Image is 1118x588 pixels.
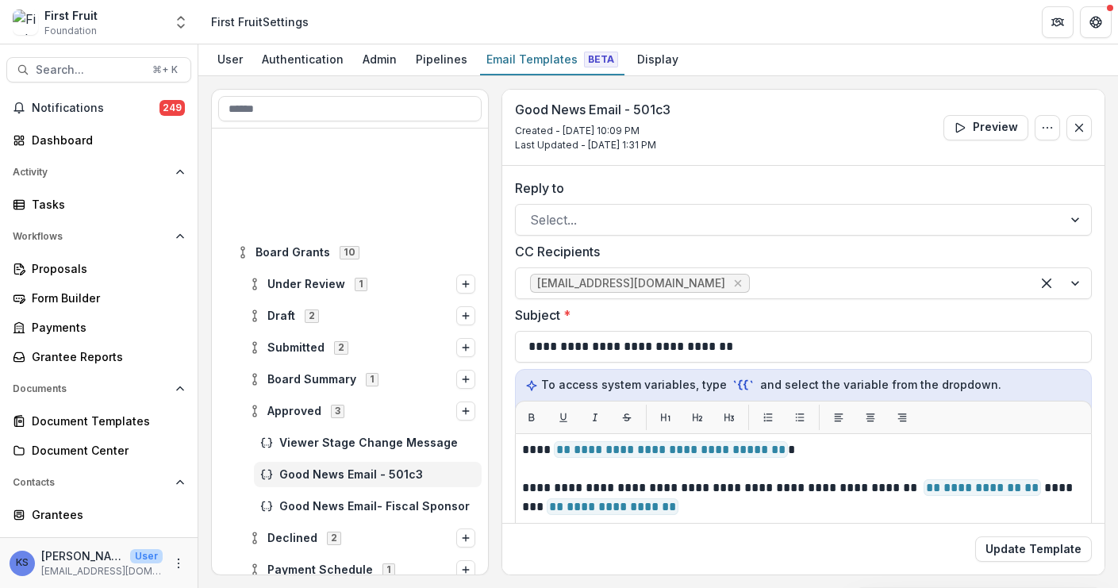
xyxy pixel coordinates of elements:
code: `{{` [730,377,757,394]
div: Submitted2Options [242,335,482,360]
button: More [169,554,188,573]
a: Authentication [255,44,350,75]
button: Strikethrough [614,405,640,430]
p: [EMAIL_ADDRESS][DOMAIN_NAME] [41,564,163,578]
span: 10 [340,246,359,259]
p: Last Updated - [DATE] 1:31 PM [515,138,670,152]
div: First Fruit [44,7,98,24]
div: Viewer Stage Change Message [254,430,482,455]
div: Good News Email- Fiscal Sponsor [254,494,482,519]
button: Open entity switcher [170,6,192,38]
button: Search... [6,57,191,83]
span: Good News Email- Fiscal Sponsor [279,500,475,513]
h3: Good News Email - 501c3 [515,102,670,117]
div: Payment Schedule1Options [242,557,482,582]
button: Open Activity [6,159,191,185]
a: Tasks [6,191,191,217]
span: Notifications [32,102,159,115]
button: Align right [889,405,915,430]
div: First Fruit Settings [211,13,309,30]
span: Board Grants [255,246,330,259]
div: Under Review1Options [242,271,482,297]
a: Pipelines [409,44,474,75]
div: Tasks [32,196,179,213]
button: Align center [858,405,883,430]
span: Declined [267,532,317,545]
span: Board Summary [267,373,356,386]
p: Created - [DATE] 10:09 PM [515,124,670,138]
a: Document Templates [6,408,191,434]
div: Approved3Options [242,398,482,424]
div: Declined2Options [242,525,482,551]
a: Form Builder [6,285,191,311]
button: Options [456,338,475,357]
button: Underline [551,405,576,430]
span: Good News Email - 501c3 [279,468,475,482]
a: Grantees [6,502,191,528]
div: Good News Email - 501c3 [254,462,482,487]
a: Display [631,44,685,75]
button: Close [1066,115,1092,140]
div: Kelsie Salarda [16,558,29,568]
div: Board Grants10 [230,240,482,265]
div: Authentication [255,48,350,71]
button: Italic [582,405,608,430]
a: Document Center [6,437,191,463]
button: Partners [1042,6,1074,38]
a: Dashboard [6,127,191,153]
span: Submitted [267,341,325,355]
p: [PERSON_NAME] [41,548,124,564]
div: Clear selected options [1034,271,1059,296]
button: Notifications249 [6,95,191,121]
div: Proposals [32,260,179,277]
span: Contacts [13,477,169,488]
button: H1 [653,405,678,430]
button: Options [456,275,475,294]
span: Beta [584,52,618,67]
div: Document Center [32,442,179,459]
button: List [787,405,813,430]
div: Display [631,48,685,71]
a: User [211,44,249,75]
div: Document Templates [32,413,179,429]
span: [EMAIL_ADDRESS][DOMAIN_NAME] [537,277,725,290]
a: Proposals [6,256,191,282]
button: Options [456,560,475,579]
div: Pipelines [409,48,474,71]
span: 1 [355,278,367,290]
div: Admin [356,48,403,71]
span: 249 [159,100,185,116]
button: Get Help [1080,6,1112,38]
button: H2 [685,405,710,430]
button: Options [456,402,475,421]
span: Documents [13,383,169,394]
span: 1 [382,563,395,576]
nav: breadcrumb [205,10,315,33]
span: Workflows [13,231,169,242]
button: Options [456,306,475,325]
span: Draft [267,309,295,323]
p: User [130,549,163,563]
button: Align left [826,405,851,430]
a: Communications [6,531,191,557]
span: Foundation [44,24,97,38]
div: Remove sofia@firstfruit.org [730,275,746,291]
button: Preview [943,115,1028,140]
p: To access system variables, type and select the variable from the dropdown. [525,376,1082,394]
button: Update Template [975,536,1092,562]
span: 2 [327,532,341,544]
a: Email Templates Beta [480,44,624,75]
a: Grantee Reports [6,344,191,370]
span: Under Review [267,278,345,291]
label: Subject [515,306,1082,325]
span: Activity [13,167,169,178]
div: Grantee Reports [32,348,179,365]
div: Email Templates [480,48,624,71]
button: Open Workflows [6,224,191,249]
div: Grantees [32,506,179,523]
span: 2 [305,309,319,322]
img: First Fruit [13,10,38,35]
button: Open Documents [6,376,191,402]
span: 3 [331,405,344,417]
span: Approved [267,405,321,418]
